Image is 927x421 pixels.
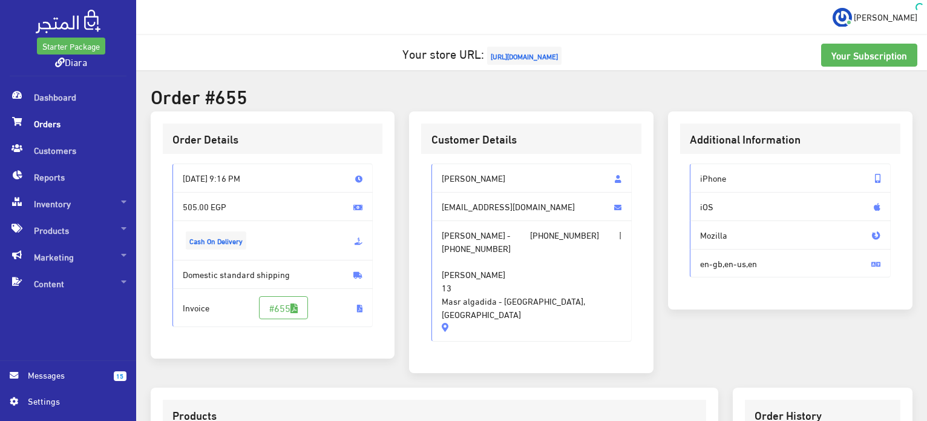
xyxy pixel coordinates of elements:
[442,242,511,255] span: [PHONE_NUMBER]
[259,296,308,319] a: #655
[172,164,373,193] span: [DATE] 9:16 PM
[55,53,87,70] a: Diara
[172,192,373,221] span: 505.00 EGP
[442,254,622,320] span: [PERSON_NAME] 13 Masr algadida - [GEOGRAPHIC_DATA], [GEOGRAPHIC_DATA]
[10,217,126,244] span: Products
[151,85,912,106] h2: Order #655
[487,47,562,65] span: [URL][DOMAIN_NAME]
[172,288,373,327] span: Invoice
[431,164,632,193] span: [PERSON_NAME]
[10,84,126,110] span: Dashboard
[37,38,105,55] a: Starter Package
[10,137,126,164] span: Customers
[833,7,917,27] a: ... [PERSON_NAME]
[690,164,891,193] span: iPhone
[431,192,632,221] span: [EMAIL_ADDRESS][DOMAIN_NAME]
[10,190,126,217] span: Inventory
[172,409,696,421] h3: Products
[821,44,917,67] a: Your Subscription
[36,10,100,33] img: .
[854,9,917,24] span: [PERSON_NAME]
[10,110,126,137] span: Orders
[28,394,116,408] span: Settings
[690,192,891,221] span: iOS
[690,249,891,278] span: en-gb,en-us,en
[28,368,104,382] span: Messages
[402,42,565,64] a: Your store URL:[URL][DOMAIN_NAME]
[530,228,599,242] span: [PHONE_NUMBER]
[431,133,632,145] h3: Customer Details
[833,8,852,27] img: ...
[172,260,373,289] span: Domestic standard shipping
[755,409,891,421] h3: Order History
[431,220,632,342] span: [PERSON_NAME] - |
[172,133,373,145] h3: Order Details
[866,338,912,384] iframe: Drift Widget Chat Controller
[10,164,126,190] span: Reports
[10,368,126,394] a: 15 Messages
[690,133,891,145] h3: Additional Information
[10,394,126,414] a: Settings
[186,231,246,250] span: Cash On Delivery
[10,244,126,270] span: Marketing
[10,270,126,297] span: Content
[690,220,891,250] span: Mozilla
[114,371,126,381] span: 15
